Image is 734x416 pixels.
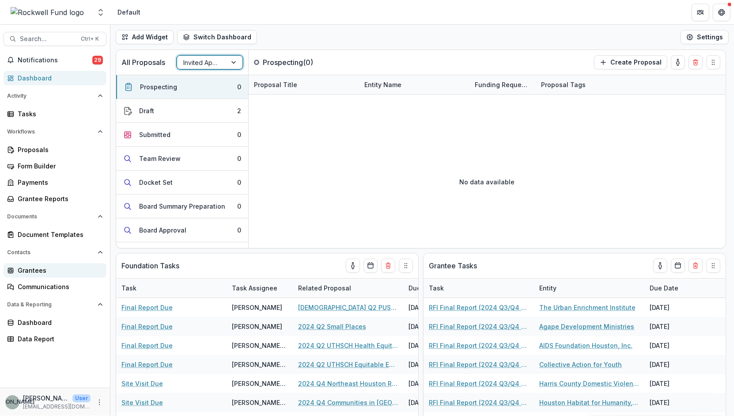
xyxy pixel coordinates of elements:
[18,282,99,291] div: Communications
[298,303,398,312] a: [DEMOGRAPHIC_DATA] Q2 PUSH Birth Partners
[653,259,667,273] button: toggle-assigned-to-me
[429,379,529,388] a: RFI Final Report (2024 Q3/Q4 Grantees)
[298,341,398,350] a: 2024 Q2 UTHSCH Health Equity Collective
[403,336,469,355] div: [DATE]
[403,279,469,298] div: Due Date
[116,218,248,242] button: Board Approval0
[539,360,622,369] a: Collective Action for Youth
[534,279,644,298] div: Entity
[644,317,711,336] div: [DATE]
[237,225,241,235] div: 0
[644,336,711,355] div: [DATE]
[293,283,356,293] div: Related Proposal
[94,397,105,408] button: More
[469,75,536,94] div: Funding Requested
[4,210,106,224] button: Open Documents
[7,214,94,220] span: Documents
[4,315,106,330] a: Dashboard
[4,245,106,260] button: Open Contacts
[689,55,703,69] button: Delete card
[116,279,227,298] div: Task
[403,283,443,293] div: Due Date
[4,227,106,242] a: Document Templates
[139,178,173,187] div: Docket Set
[23,393,69,403] p: [PERSON_NAME]
[429,360,529,369] a: RFI Final Report (2024 Q3/Q4 Grantees)
[227,283,283,293] div: Task Assignee
[403,393,469,412] div: [DATE]
[232,341,288,350] div: [PERSON_NAME][GEOGRAPHIC_DATA]
[644,393,711,412] div: [DATE]
[121,379,163,388] a: Site Visit Due
[403,355,469,374] div: [DATE]
[23,403,91,411] p: [EMAIL_ADDRESS][DOMAIN_NAME]
[232,360,288,369] div: [PERSON_NAME][GEOGRAPHIC_DATA]
[95,4,107,21] button: Open entity switcher
[227,279,293,298] div: Task Assignee
[363,259,378,273] button: Calendar
[539,322,634,331] a: Agape Development Ministries
[92,56,103,65] span: 29
[116,147,248,171] button: Team Review0
[121,341,173,350] a: Final Report Due
[121,360,173,369] a: Final Report Due
[116,123,248,147] button: Submitted0
[381,259,395,273] button: Delete card
[249,75,359,94] div: Proposal Title
[689,259,703,273] button: Delete card
[232,303,282,312] div: [PERSON_NAME]
[644,283,684,293] div: Due Date
[139,202,225,211] div: Board Summary Preparation
[429,303,529,312] a: RFI Final Report (2024 Q3/Q4 Grantees)
[121,260,179,271] p: Foundation Tasks
[644,279,711,298] div: Due Date
[293,279,403,298] div: Related Proposal
[539,341,632,350] a: AIDS Foundation Houston, Inc.
[4,263,106,278] a: Grantees
[4,332,106,346] a: Data Report
[4,32,106,46] button: Search...
[429,398,529,407] a: RFI Final Report (2024 Q3/Q4 Grantees)
[536,75,646,94] div: Proposal Tags
[4,107,106,121] a: Tasks
[116,75,248,99] button: Prospecting0
[706,55,720,69] button: Drag
[18,230,99,239] div: Document Templates
[706,259,720,273] button: Drag
[644,355,711,374] div: [DATE]
[403,298,469,317] div: [DATE]
[263,57,329,68] p: Prospecting ( 0 )
[7,129,94,135] span: Workflows
[644,298,711,317] div: [DATE]
[121,57,165,68] p: All Proposals
[539,379,639,388] a: Harris County Domestic Violence Coordinating Council
[18,57,92,64] span: Notifications
[359,75,469,94] div: Entity Name
[18,109,99,118] div: Tasks
[116,171,248,195] button: Docket Set0
[298,379,398,388] a: 2024 Q4 Northeast Houston Redevelopment Council
[139,130,170,139] div: Submitted
[237,82,241,92] div: 0
[117,8,140,17] div: Default
[18,318,99,327] div: Dashboard
[403,317,469,336] div: [DATE]
[403,374,469,393] div: [DATE]
[237,154,241,163] div: 0
[116,30,174,44] button: Add Widget
[18,178,99,187] div: Payments
[4,191,106,206] a: Grantee Reports
[18,266,99,275] div: Grantees
[399,259,413,273] button: Drag
[249,80,303,89] div: Proposal Title
[469,80,536,89] div: Funding Requested
[121,303,173,312] a: Final Report Due
[346,259,360,273] button: toggle-assigned-to-me
[692,4,709,21] button: Partners
[298,398,398,407] a: 2024 Q4 Communities in [GEOGRAPHIC_DATA]
[424,279,534,298] div: Task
